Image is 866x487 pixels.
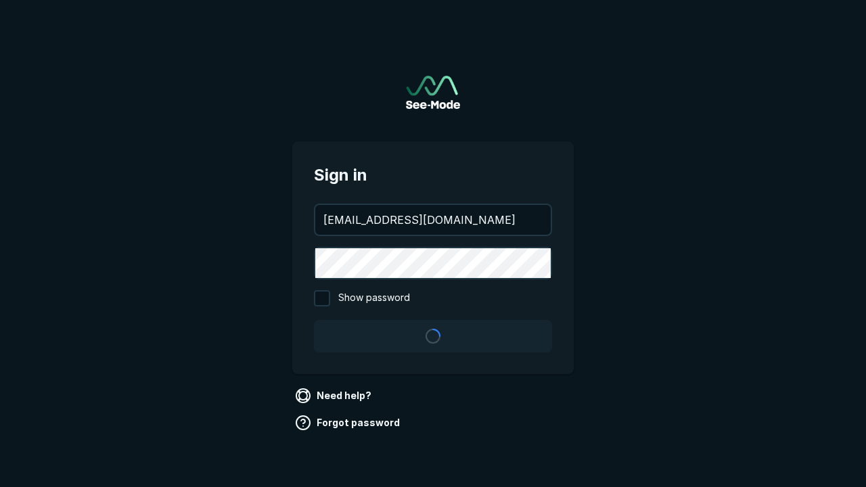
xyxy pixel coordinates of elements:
a: Go to sign in [406,76,460,109]
span: Show password [338,290,410,306]
a: Need help? [292,385,377,407]
a: Forgot password [292,412,405,434]
input: your@email.com [315,205,551,235]
span: Sign in [314,163,552,187]
img: See-Mode Logo [406,76,460,109]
